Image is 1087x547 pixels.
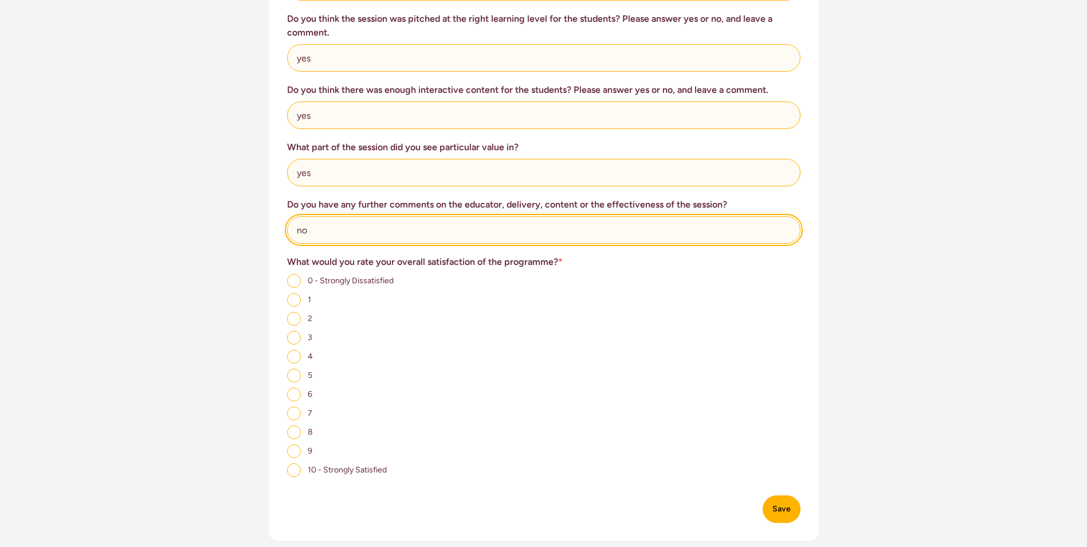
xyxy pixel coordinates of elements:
[287,350,301,364] input: 4
[287,293,301,307] input: 1
[287,83,800,97] h3: Do you think there was enough interactive content for the students? Please answer yes or no, and ...
[287,369,301,382] input: 5
[287,425,301,439] input: 8
[308,389,312,399] span: 6
[287,312,301,326] input: 2
[763,495,800,523] button: Save
[308,351,313,361] span: 4
[287,255,800,269] h3: What would you rate your overall satisfaction of the programme?
[287,198,800,212] h3: Do you have any further comments on the educator, delivery, content or the effectiveness of the s...
[308,295,311,304] span: 1
[308,333,312,342] span: 3
[287,331,301,345] input: 3
[287,407,301,420] input: 7
[287,140,800,154] h3: What part of the session did you see particular value in?
[308,427,313,437] span: 8
[308,465,387,475] span: 10 - Strongly Satisfied
[287,463,301,477] input: 10 - Strongly Satisfied
[287,388,301,401] input: 6
[308,408,312,418] span: 7
[308,446,312,456] span: 9
[308,276,394,286] span: 0 - Strongly Dissatisfied
[308,370,312,380] span: 5
[308,314,312,323] span: 2
[287,274,301,288] input: 0 - Strongly Dissatisfied
[287,12,800,40] h3: Do you think the session was pitched at the right learning level for the students? Please answer ...
[287,444,301,458] input: 9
